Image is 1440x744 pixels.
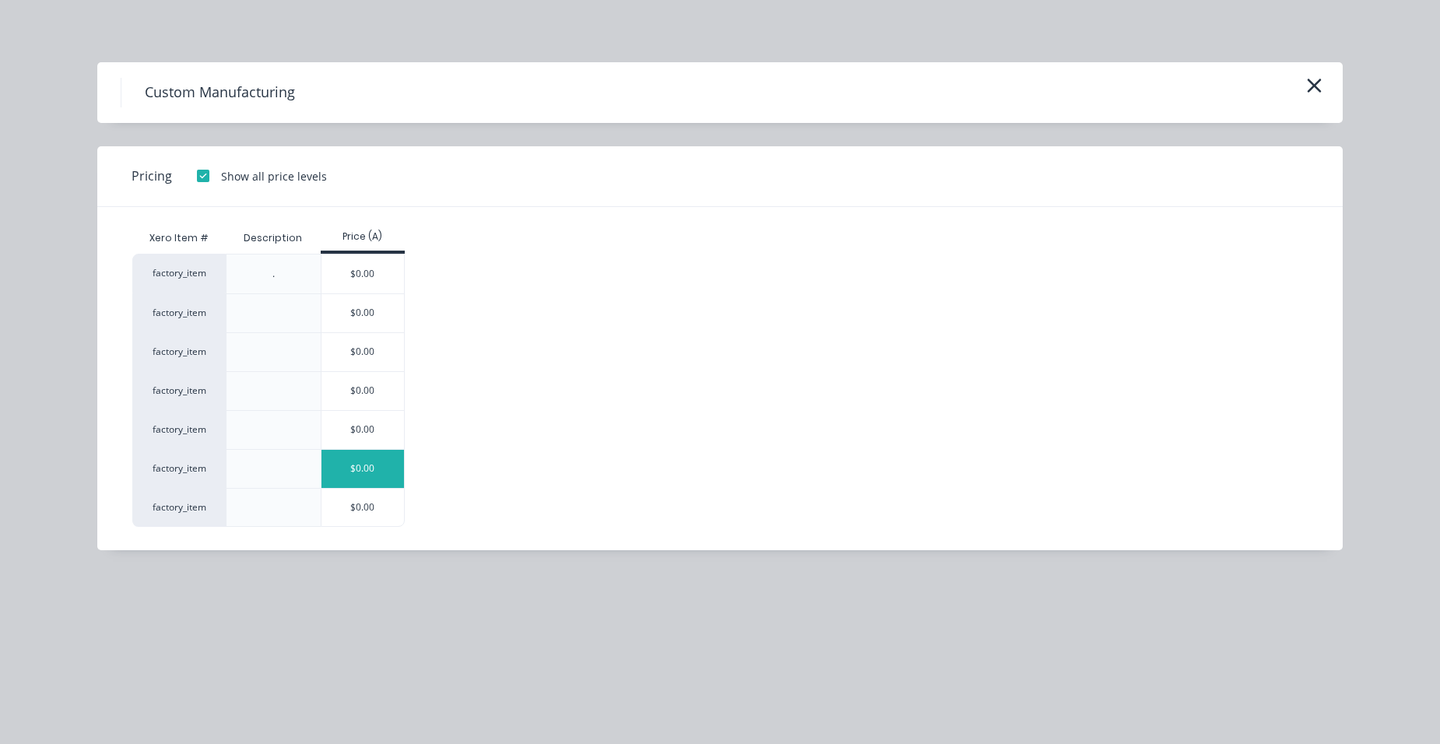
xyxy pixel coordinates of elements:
div: factory_item [132,449,226,488]
div: $0.00 [321,294,405,332]
div: $0.00 [321,333,405,371]
div: Show all price levels [221,168,327,184]
span: Pricing [132,167,172,185]
div: factory_item [132,488,226,527]
h4: Custom Manufacturing [121,78,318,107]
div: Description [231,219,314,258]
div: factory_item [132,371,226,410]
div: $0.00 [321,254,405,293]
div: $0.00 [321,411,405,449]
div: $0.00 [321,450,405,488]
div: $0.00 [321,372,405,410]
div: $0.00 [321,489,405,526]
div: factory_item [132,332,226,371]
div: Xero Item # [132,223,226,254]
div: . [272,267,275,281]
div: Price (A) [321,230,406,244]
div: factory_item [132,410,226,449]
div: factory_item [132,254,226,293]
div: factory_item [132,293,226,332]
